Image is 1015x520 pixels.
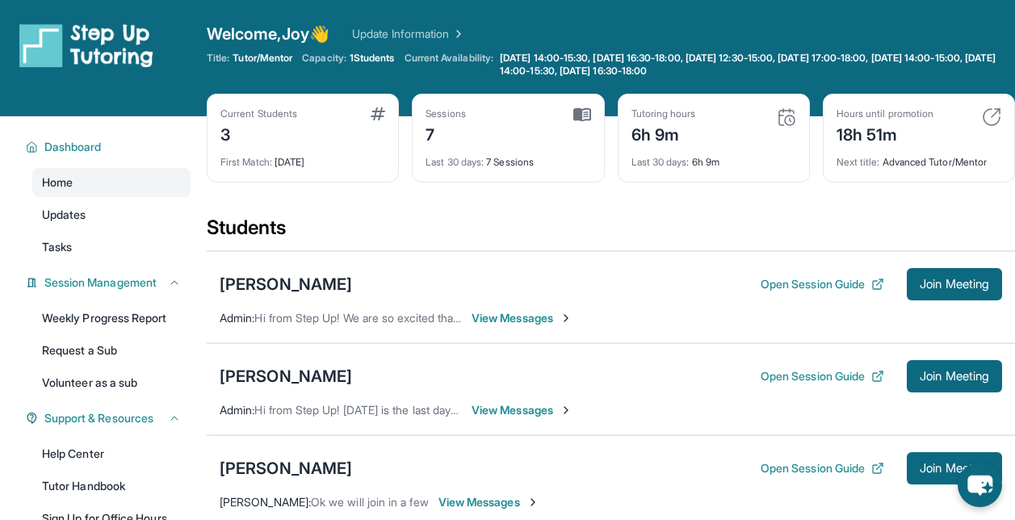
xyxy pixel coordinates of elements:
[38,275,181,291] button: Session Management
[38,139,181,155] button: Dashboard
[220,365,352,388] div: [PERSON_NAME]
[560,312,573,325] img: Chevron-Right
[19,23,153,68] img: logo
[32,304,191,333] a: Weekly Progress Report
[907,360,1002,392] button: Join Meeting
[44,410,153,426] span: Support & Resources
[207,215,1015,250] div: Students
[920,279,989,289] span: Join Meeting
[44,275,157,291] span: Session Management
[438,494,539,510] span: View Messages
[32,233,191,262] a: Tasks
[631,107,696,120] div: Tutoring hours
[426,156,484,168] span: Last 30 days :
[220,156,272,168] span: First Match :
[907,452,1002,484] button: Join Meeting
[631,146,796,169] div: 6h 9m
[837,146,1001,169] div: Advanced Tutor/Mentor
[405,52,493,78] span: Current Availability:
[426,146,590,169] div: 7 Sessions
[573,107,591,122] img: card
[426,120,466,146] div: 7
[44,139,102,155] span: Dashboard
[311,495,429,509] span: Ok we will join in a few
[631,120,696,146] div: 6h 9m
[837,107,933,120] div: Hours until promotion
[32,336,191,365] a: Request a Sub
[42,207,86,223] span: Updates
[220,495,311,509] span: [PERSON_NAME] :
[500,52,1012,78] span: [DATE] 14:00-15:30, [DATE] 16:30-18:00, [DATE] 12:30-15:00, [DATE] 17:00-18:00, [DATE] 14:00-15:0...
[32,200,191,229] a: Updates
[207,52,229,65] span: Title:
[777,107,796,127] img: card
[220,146,385,169] div: [DATE]
[426,107,466,120] div: Sessions
[42,239,72,255] span: Tasks
[958,463,1002,507] button: chat-button
[220,403,254,417] span: Admin :
[472,402,573,418] span: View Messages
[449,26,465,42] img: Chevron Right
[560,404,573,417] img: Chevron-Right
[38,410,181,426] button: Support & Resources
[233,52,292,65] span: Tutor/Mentor
[220,311,254,325] span: Admin :
[761,368,884,384] button: Open Session Guide
[302,52,346,65] span: Capacity:
[761,460,884,476] button: Open Session Guide
[526,496,539,509] img: Chevron-Right
[220,120,297,146] div: 3
[207,23,329,45] span: Welcome, Joy 👋
[350,52,395,65] span: 1 Students
[32,168,191,197] a: Home
[220,107,297,120] div: Current Students
[352,26,465,42] a: Update Information
[837,120,933,146] div: 18h 51m
[42,174,73,191] span: Home
[32,472,191,501] a: Tutor Handbook
[920,371,989,381] span: Join Meeting
[497,52,1015,78] a: [DATE] 14:00-15:30, [DATE] 16:30-18:00, [DATE] 12:30-15:00, [DATE] 17:00-18:00, [DATE] 14:00-15:0...
[472,310,573,326] span: View Messages
[837,156,880,168] span: Next title :
[371,107,385,120] img: card
[220,273,352,296] div: [PERSON_NAME]
[907,268,1002,300] button: Join Meeting
[982,107,1001,127] img: card
[631,156,690,168] span: Last 30 days :
[761,276,884,292] button: Open Session Guide
[32,368,191,397] a: Volunteer as a sub
[920,463,989,473] span: Join Meeting
[32,439,191,468] a: Help Center
[220,457,352,480] div: [PERSON_NAME]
